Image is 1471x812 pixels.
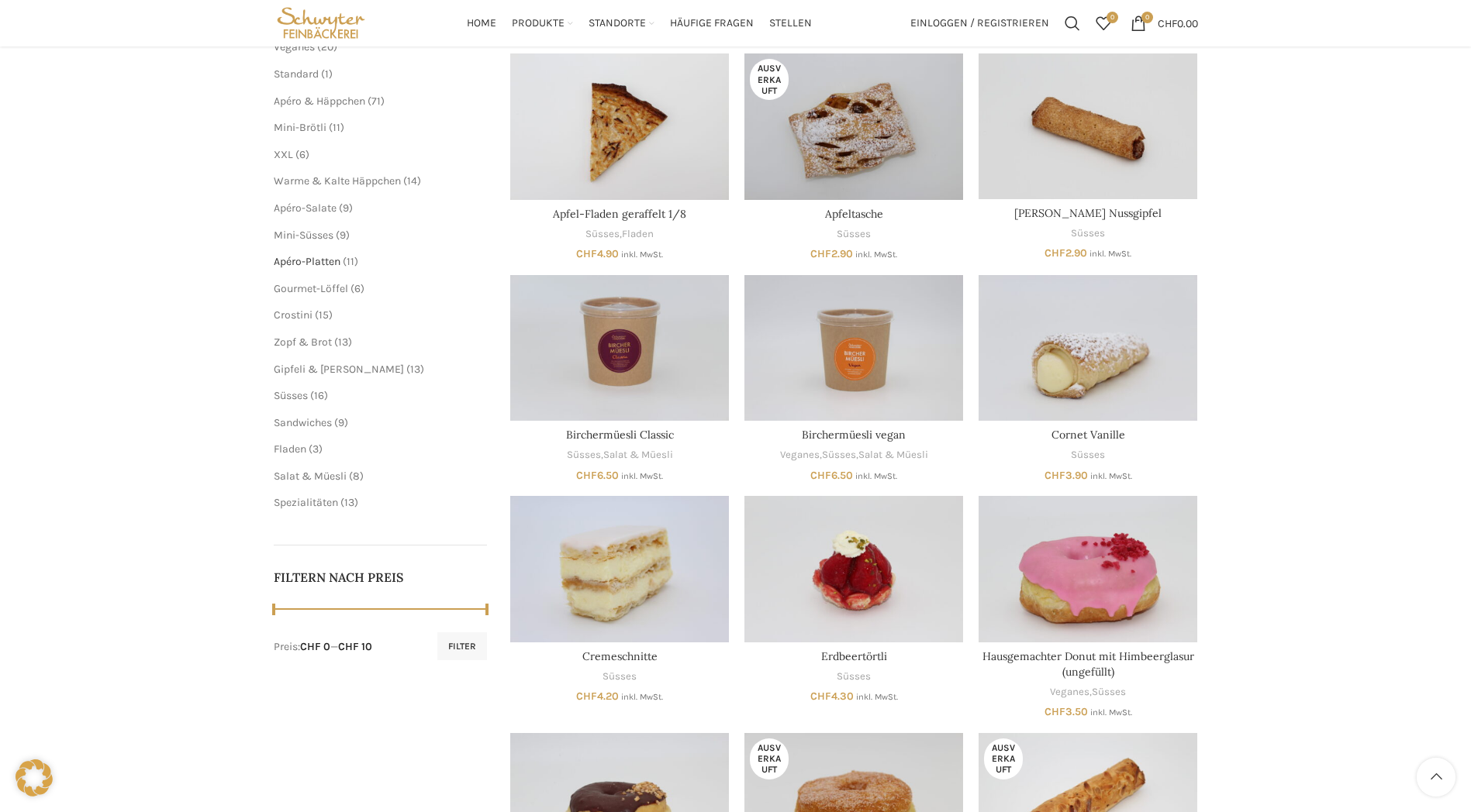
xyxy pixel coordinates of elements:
h5: Filtern nach Preis [274,569,488,586]
a: Cremeschnitte [510,496,729,642]
span: Mini-Brötli [274,121,326,134]
span: Ausverkauft [750,59,789,100]
a: Apfel-Fladen geraffelt 1/8 [553,207,686,221]
a: Süsses [822,448,856,463]
span: Stellen [769,16,812,31]
span: 8 [353,470,360,483]
a: Süsses [837,669,871,684]
span: Apéro & Häppchen [274,95,365,108]
span: Home [467,16,496,31]
bdi: 4.30 [810,690,854,703]
a: Cornet Vanille [979,275,1197,421]
a: Einloggen / Registrieren [903,8,1057,39]
small: inkl. MwSt. [1089,249,1131,259]
a: XXL [274,148,293,161]
bdi: 2.90 [810,247,853,260]
a: 0 CHF0.00 [1123,8,1206,39]
span: 9 [340,229,346,242]
span: CHF [810,690,831,703]
small: inkl. MwSt. [856,692,898,702]
a: Warme & Kalte Häppchen [274,174,401,188]
a: Site logo [274,15,369,29]
span: CHF [1045,705,1065,718]
div: Preis: — [274,639,372,655]
div: , [510,227,729,242]
a: Apfeltasche [825,207,883,221]
a: Standard [274,67,319,81]
span: Spezialitäten [274,496,338,509]
span: 1 [325,67,329,81]
span: Standorte [589,16,646,31]
a: Hausgemachter Donut mit Himbeerglasur (ungefüllt) [982,649,1194,679]
span: Ausverkauft [750,738,789,779]
a: Sandwiches [274,416,332,429]
bdi: 3.50 [1045,705,1088,718]
a: Suchen [1057,8,1088,39]
bdi: 3.90 [1045,469,1088,482]
span: 13 [338,335,348,349]
button: Filter [437,632,487,660]
span: CHF [576,690,597,703]
span: 16 [314,389,324,402]
a: Cremeschnitte [582,649,658,663]
a: Fladen [622,227,654,242]
a: Fladen [274,442,306,456]
span: Gourmet-Löffel [274,282,348,295]
a: Birchermüesli vegan [744,275,963,421]
span: 9 [343,201,349,215]
a: Apéro-Platten [274,255,340,268]
span: 71 [371,95,381,108]
span: Einloggen / Registrieren [910,18,1049,29]
a: Zopf & Brot [274,335,332,349]
bdi: 6.50 [810,469,853,482]
span: 0 [1107,12,1118,23]
bdi: 4.20 [576,690,619,703]
span: 11 [347,255,354,268]
span: CHF 0 [300,640,330,653]
bdi: 6.50 [576,469,619,482]
small: inkl. MwSt. [621,249,663,260]
a: Süsses [837,227,871,242]
span: 20 [321,40,333,53]
span: 14 [407,174,417,188]
div: , [510,448,729,463]
a: Erdbeertörtli [744,496,963,642]
small: inkl. MwSt. [855,471,897,481]
small: inkl. MwSt. [621,471,663,481]
bdi: 4.90 [576,247,619,260]
span: CHF [1045,246,1065,260]
a: 0 [1088,8,1119,39]
small: inkl. MwSt. [621,692,663,702]
a: Süsses [567,448,601,463]
a: Süsses [603,669,637,684]
a: Süsses [585,227,620,242]
a: [PERSON_NAME] Nussgipfel [1014,206,1162,220]
div: Main navigation [376,8,902,39]
span: CHF [1045,469,1065,482]
a: Gipfeli & [PERSON_NAME] [274,363,404,376]
a: Erdbeertörtli [821,649,887,663]
a: Salat & Müesli [858,448,928,463]
a: Crostini [274,308,313,322]
a: Salat & Müesli [274,470,347,483]
span: Mini-Süsses [274,229,333,242]
a: Birchermüesli Classic [510,275,729,421]
a: Apfeltasche [744,53,963,199]
a: Stellen [769,8,812,39]
a: Cornet Vanille [1051,428,1125,442]
a: Apéro-Salate [274,201,337,215]
span: Veganes [274,40,315,53]
a: Birchermüesli vegan [802,428,906,442]
a: Birchermüesli Classic [566,428,674,442]
a: Veganes [1050,685,1089,700]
